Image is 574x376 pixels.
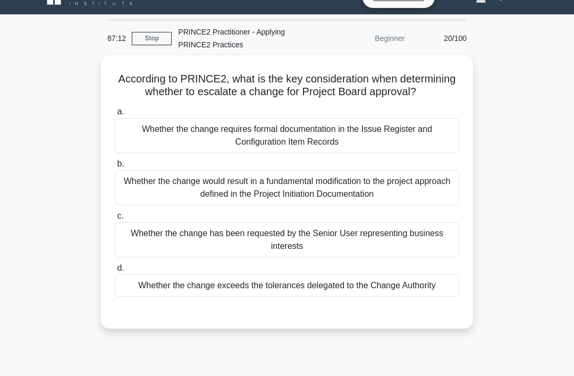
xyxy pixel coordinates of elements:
[411,28,473,49] div: 20/100
[117,107,124,116] span: a.
[114,72,460,99] h5: According to PRINCE2, what is the key consideration when determining whether to escalate a change...
[172,21,318,55] div: PRINCE2 Practitioner - Applying PRINCE2 Practices
[115,170,459,205] div: Whether the change would result in a fundamental modification to the project approach defined in ...
[115,118,459,153] div: Whether the change requires formal documentation in the Issue Register and Configuration Item Rec...
[115,274,459,297] div: Whether the change exceeds the tolerances delegated to the Change Authority
[318,28,411,49] div: Beginner
[117,159,124,168] span: b.
[101,28,132,49] div: 87:12
[115,222,459,257] div: Whether the change has been requested by the Senior User representing business interests
[117,263,124,272] span: d.
[117,211,123,220] span: c.
[132,32,172,45] a: Stop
